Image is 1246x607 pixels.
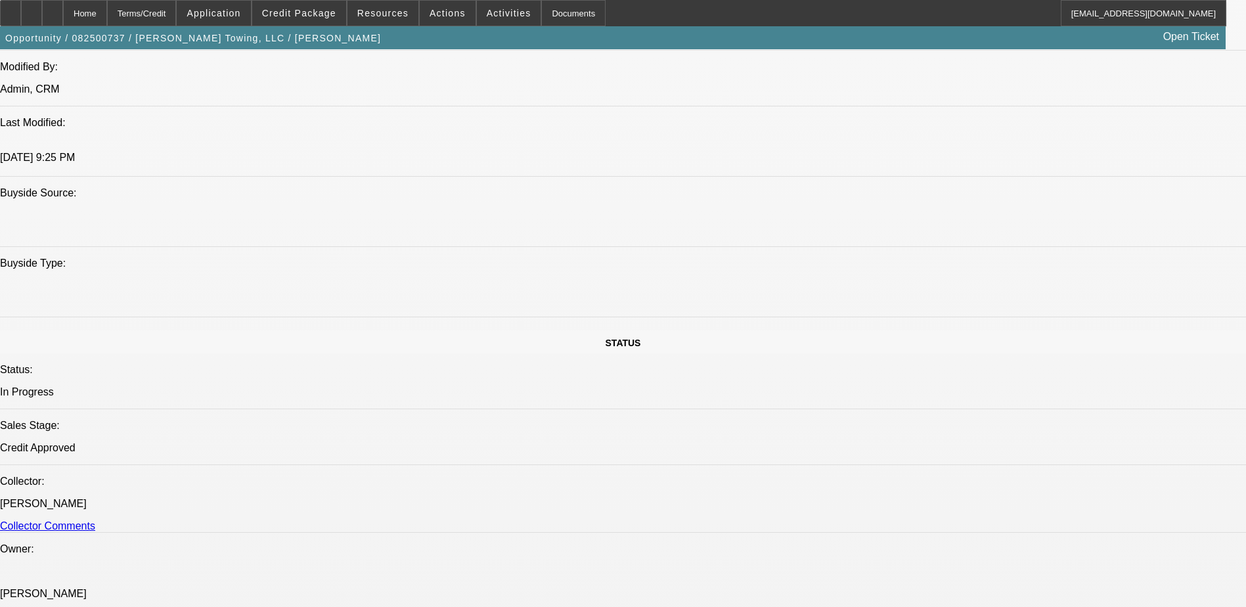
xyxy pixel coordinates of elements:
span: Actions [430,8,466,18]
span: Opportunity / 082500737 / [PERSON_NAME] Towing, LLC / [PERSON_NAME] [5,33,381,43]
button: Credit Package [252,1,346,26]
span: Resources [357,8,409,18]
a: Open Ticket [1158,26,1224,48]
button: Application [177,1,250,26]
button: Activities [477,1,541,26]
button: Actions [420,1,476,26]
span: Credit Package [262,8,336,18]
button: Resources [347,1,418,26]
span: Application [187,8,240,18]
span: STATUS [606,338,641,348]
span: Activities [487,8,531,18]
